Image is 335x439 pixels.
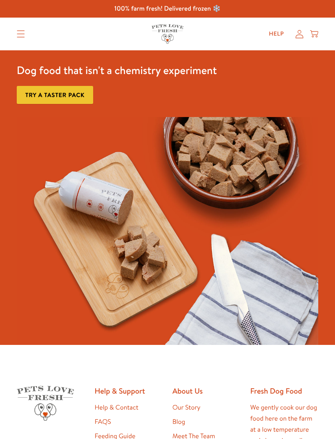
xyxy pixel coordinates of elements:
h3: Dog food that isn't a chemistry experiment [17,63,217,77]
a: Help [262,26,290,42]
img: Pets Love Fresh [17,386,74,421]
summary: Translation missing: en.sections.header.menu [10,24,31,44]
a: FAQS [95,417,111,426]
a: Try a taster pack [17,86,93,104]
a: Our Story [172,403,201,412]
h2: Fresh Dog Food [250,386,319,396]
img: Pets Love Fresh [152,24,183,43]
a: Help & Contact [95,403,138,412]
img: Fussy [17,117,318,345]
h2: Help & Support [95,386,163,396]
h2: About Us [172,386,241,396]
a: Blog [172,417,185,426]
